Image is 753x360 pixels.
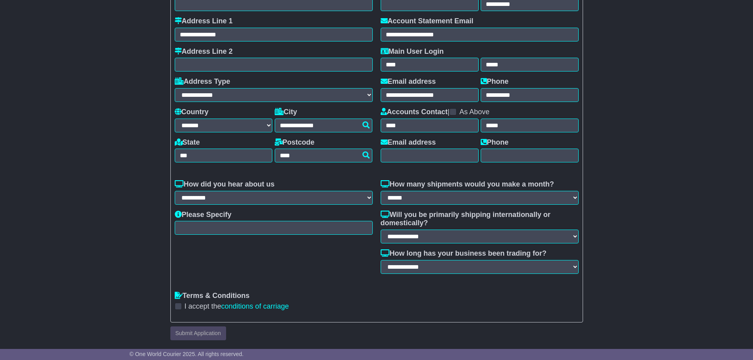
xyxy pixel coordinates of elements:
span: © One World Courier 2025. All rights reserved. [130,351,244,357]
label: Accounts Contact [381,108,448,117]
label: City [275,108,297,117]
label: How long has your business been trading for? [381,249,547,258]
label: How many shipments would you make a month? [381,180,554,189]
label: State [175,138,200,147]
label: As Above [459,108,489,117]
label: Address Type [175,77,230,86]
label: Email address [381,77,436,86]
label: I accept the [185,302,289,311]
button: Submit Application [170,326,226,340]
label: Email address [381,138,436,147]
label: Phone [481,138,509,147]
label: Account Statement Email [381,17,474,26]
div: | [381,108,579,119]
label: Postcode [275,138,315,147]
label: Phone [481,77,509,86]
label: Main User Login [381,47,444,56]
label: How did you hear about us [175,180,275,189]
label: Address Line 2 [175,47,233,56]
label: Country [175,108,209,117]
label: Address Line 1 [175,17,233,26]
label: Please Specify [175,211,232,219]
a: conditions of carriage [221,302,289,310]
label: Terms & Conditions [175,292,250,300]
label: Will you be primarily shipping internationally or domestically? [381,211,579,228]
